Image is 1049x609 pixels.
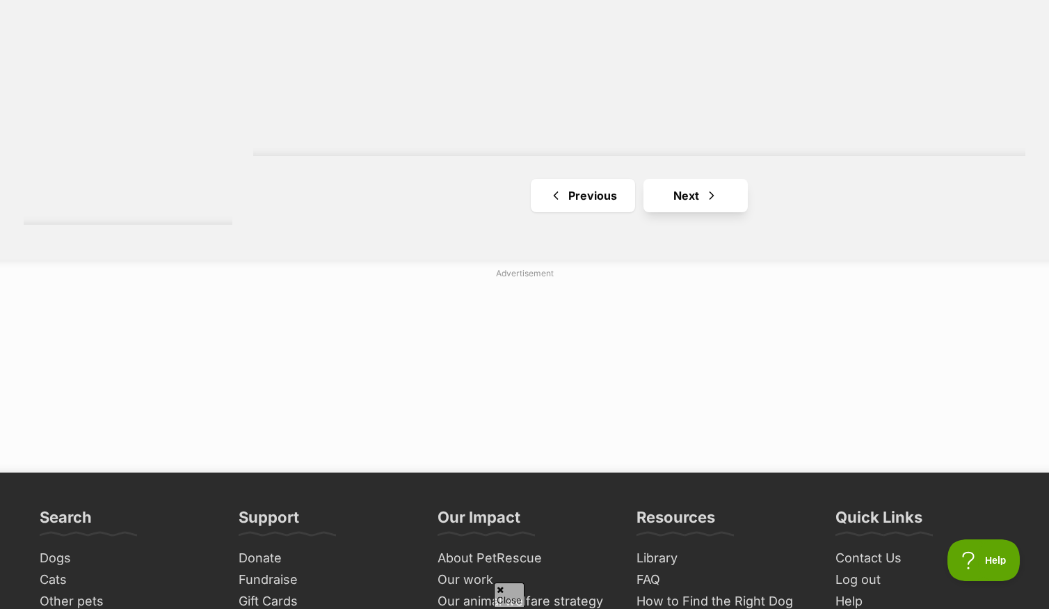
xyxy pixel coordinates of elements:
[187,285,862,459] iframe: Advertisement
[643,179,748,212] a: Next page
[631,569,816,591] a: FAQ
[835,507,922,535] h3: Quick Links
[636,507,715,535] h3: Resources
[432,548,617,569] a: About PetRescue
[947,539,1021,581] iframe: Help Scout Beacon - Open
[432,569,617,591] a: Our work
[40,507,92,535] h3: Search
[494,583,524,607] span: Close
[233,569,418,591] a: Fundraise
[233,548,418,569] a: Donate
[830,569,1015,591] a: Log out
[253,179,1025,212] nav: Pagination
[631,548,816,569] a: Library
[34,569,219,591] a: Cats
[438,507,520,535] h3: Our Impact
[830,548,1015,569] a: Contact Us
[239,507,299,535] h3: Support
[34,548,219,569] a: Dogs
[531,179,635,212] a: Previous page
